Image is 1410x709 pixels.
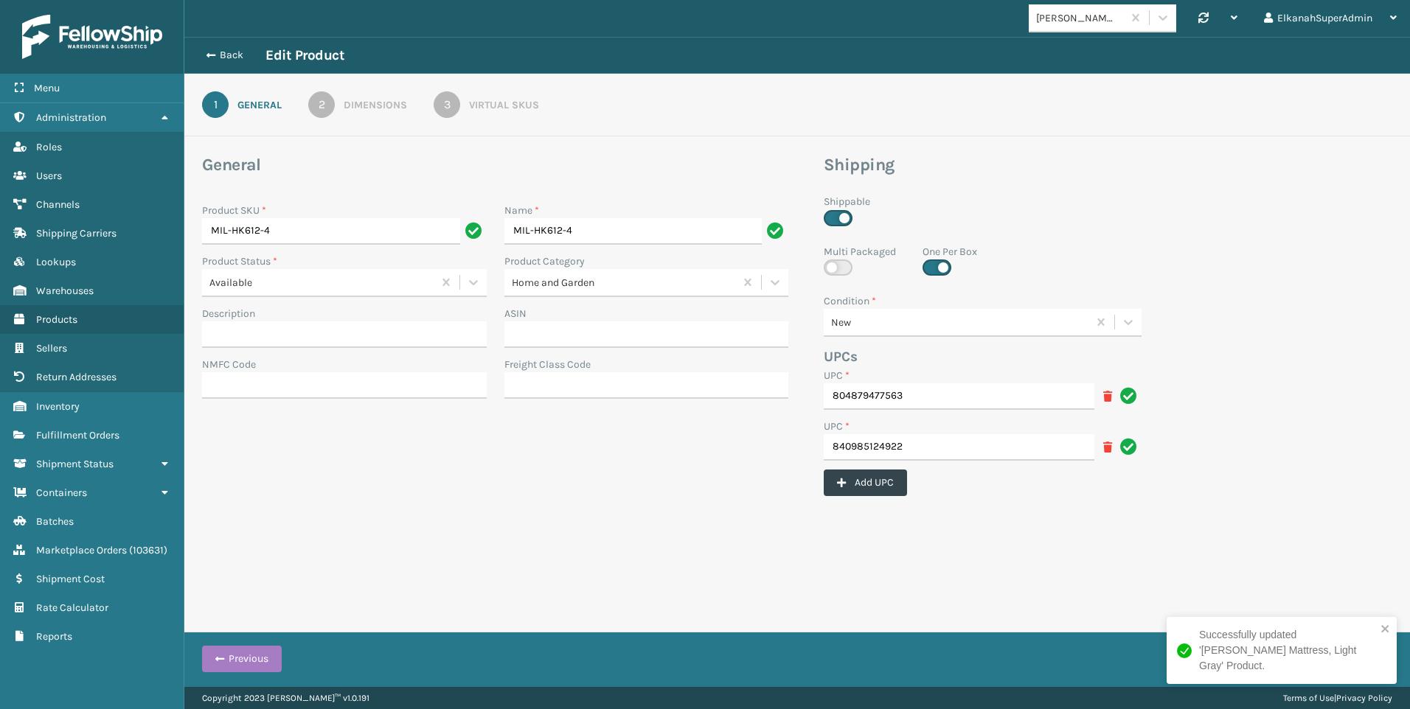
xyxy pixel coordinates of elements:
label: UPC [824,419,850,434]
span: Roles [36,141,62,153]
div: Successfully updated '[PERSON_NAME] Mattress, Light Gray' Product. [1199,627,1376,674]
p: Copyright 2023 [PERSON_NAME]™ v 1.0.191 [202,687,369,709]
span: Containers [36,486,87,499]
label: Multi Packaged [824,244,896,259]
span: Shipment Status [36,458,114,470]
label: One Per Box [923,244,977,259]
button: Add UPC [824,469,907,496]
div: Virtual SKUs [469,97,539,113]
h3: Edit Product [265,46,344,64]
b: UPCs [824,349,858,365]
div: New [831,315,1089,330]
span: Shipment Cost [36,573,105,585]
span: Warehouses [36,284,94,297]
div: 1 [202,91,229,118]
span: Lookups [36,256,76,268]
span: Inventory [36,400,80,413]
span: ( 103631 ) [129,544,167,556]
span: Users [36,170,62,182]
button: Previous [202,646,282,672]
span: Return Addresses [36,371,117,383]
img: logo [22,15,162,59]
span: Products [36,313,77,326]
span: Channels [36,198,80,211]
div: General [237,97,282,113]
label: ASIN [504,306,527,321]
span: Marketplace Orders [36,544,127,556]
div: Available [209,275,434,290]
label: Product Category [504,254,585,269]
span: Reports [36,630,72,643]
label: NMFC Code [202,357,256,372]
span: Menu [34,82,60,94]
div: [PERSON_NAME] Brands [1036,10,1124,26]
span: Shipping Carriers [36,227,117,240]
label: Description [202,306,255,321]
span: Batches [36,515,74,528]
span: Administration [36,111,106,124]
label: Name [504,203,539,218]
label: Product Status [202,254,277,269]
span: Fulfillment Orders [36,429,119,441]
label: Condition [824,293,876,309]
label: Freight Class Code [504,357,591,372]
div: 3 [434,91,460,118]
label: Shippable [824,194,870,209]
div: Home and Garden [512,275,737,290]
div: Dimensions [344,97,407,113]
button: Back [198,49,265,62]
div: 2 [308,91,335,118]
h3: General [202,154,788,176]
label: UPC [824,368,850,383]
span: Rate Calculator [36,601,108,614]
button: close [1381,623,1391,637]
label: Product SKU [202,203,266,218]
h3: Shipping [824,154,1310,176]
span: Sellers [36,342,67,354]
